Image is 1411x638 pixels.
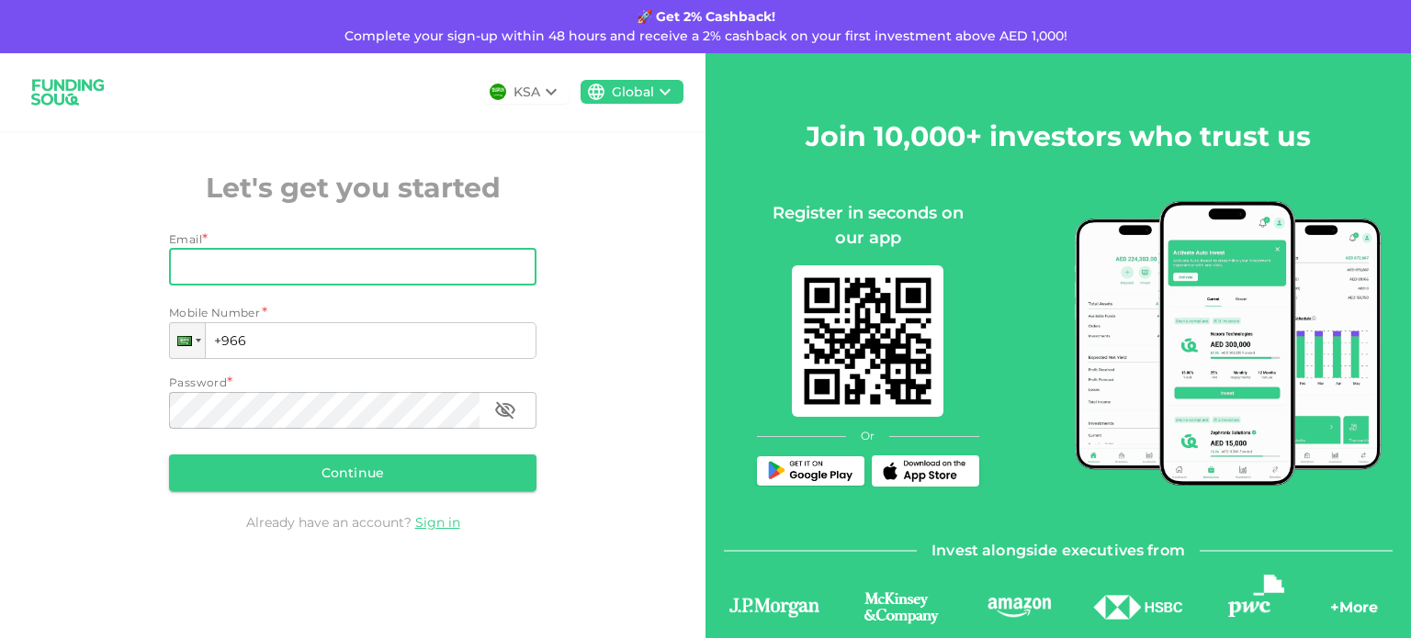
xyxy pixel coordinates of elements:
[757,201,979,251] div: Register in seconds on our app
[490,84,506,100] img: flag-sa.b9a346574cdc8950dd34b50780441f57.svg
[1228,575,1284,617] img: logo
[847,589,955,625] img: logo
[879,460,971,482] img: App Store
[1092,595,1184,620] img: logo
[169,232,202,246] span: Email
[806,116,1311,157] h2: Join 10,000+ investors who trust us
[169,322,536,359] input: 1 (702) 123-4567
[169,304,260,322] span: Mobile Number
[724,594,825,620] img: logo
[169,249,516,285] input: email
[1075,201,1383,486] img: mobile-app
[22,68,114,117] img: logo
[764,461,856,482] img: Play Store
[344,28,1067,44] span: Complete your sign-up within 48 hours and receive a 2% cashback on your first investment above AE...
[170,323,205,358] div: Saudi Arabia: + 966
[792,265,943,417] img: mobile-app
[169,513,536,532] div: Already have an account?
[931,538,1185,564] span: Invest alongside executives from
[985,595,1054,618] img: logo
[415,514,460,531] a: Sign in
[169,167,536,208] h2: Let's get you started
[861,428,875,444] span: Or
[169,454,536,491] button: Continue
[637,8,775,25] strong: 🚀 Get 2% Cashback!
[169,392,480,429] input: password
[612,83,654,102] div: Global
[169,375,227,389] span: Password
[1330,597,1378,628] div: + More
[514,83,540,102] div: KSA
